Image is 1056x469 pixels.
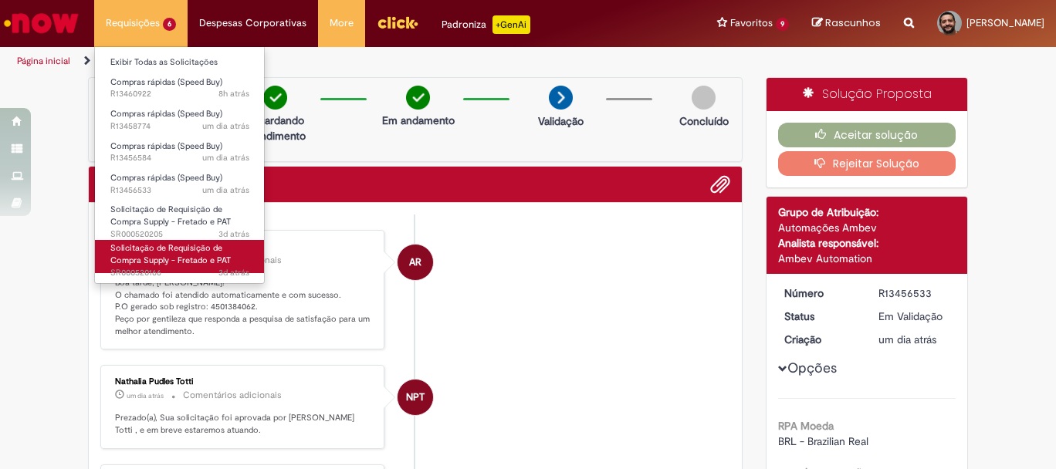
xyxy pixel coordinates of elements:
time: 28/08/2025 10:11:55 [878,332,936,346]
span: SR000520166 [110,267,249,279]
div: Grupo de Atribuição: [778,204,956,220]
span: Favoritos [730,15,773,31]
time: 28/08/2025 15:40:08 [202,120,249,132]
div: Ambev Automation [778,251,956,266]
span: R13456584 [110,152,249,164]
time: 27/08/2025 14:50:13 [218,228,249,240]
button: Adicionar anexos [710,174,730,194]
span: [PERSON_NAME] [966,16,1044,29]
a: Aberto SR000520205 : Solicitação de Requisição de Compra Supply - Fretado e PAT [95,201,265,235]
small: Comentários adicionais [183,389,282,402]
div: Em Validação [878,309,950,324]
dt: Número [773,285,868,301]
span: Rascunhos [825,15,881,30]
p: Em andamento [382,113,455,128]
button: Rejeitar Solução [778,151,956,176]
a: Exibir Todas as Solicitações [95,54,265,71]
p: Validação [538,113,584,129]
span: um dia atrás [202,152,249,164]
span: BRL - Brazilian Real [778,434,868,448]
dt: Status [773,309,868,324]
span: Compras rápidas (Speed Buy) [110,76,222,88]
p: Concluído [679,113,729,129]
ul: Trilhas de página [12,47,692,76]
a: Aberto SR000520166 : Solicitação de Requisição de Compra Supply - Fretado e PAT [95,240,265,273]
div: Solução Proposta [767,78,968,111]
span: Despesas Corporativas [199,15,306,31]
a: Página inicial [17,55,70,67]
div: Nathalia Pudles Totti [115,377,372,386]
span: um dia atrás [202,184,249,196]
time: 28/08/2025 10:50:34 [127,391,164,400]
span: um dia atrás [127,391,164,400]
span: um dia atrás [202,120,249,132]
span: Compras rápidas (Speed Buy) [110,108,222,120]
span: 3d atrás [218,267,249,278]
span: 8h atrás [218,88,249,100]
img: img-circle-grey.png [692,86,716,110]
p: Aguardando atendimento [238,113,313,143]
time: 29/08/2025 09:03:35 [218,88,249,100]
b: RPA Moeda [778,419,834,433]
span: R13458774 [110,120,249,133]
div: 28/08/2025 10:11:55 [878,332,950,347]
div: R13456533 [878,285,950,301]
span: SR000520205 [110,228,249,241]
a: Rascunhos [812,16,881,31]
time: 28/08/2025 10:11:56 [202,184,249,196]
img: check-circle-green.png [263,86,287,110]
img: ServiceNow [2,8,81,39]
p: Prezado(a), Sua solicitação foi aprovada por [PERSON_NAME] Totti , e em breve estaremos atuando. [115,412,372,436]
dt: Criação [773,332,868,347]
p: +GenAi [492,15,530,34]
span: NPT [406,379,425,416]
span: More [330,15,354,31]
img: check-circle-green.png [406,86,430,110]
div: Automações Ambev [778,220,956,235]
p: Boa tarde, [PERSON_NAME]! O chamado foi atendido automaticamente e com sucesso. P.O gerado sob re... [115,277,372,338]
div: Analista responsável: [778,235,956,251]
span: Solicitação de Requisição de Compra Supply - Fretado e PAT [110,242,231,266]
img: click_logo_yellow_360x200.png [377,11,418,34]
span: 9 [776,18,789,31]
ul: Requisições [94,46,265,284]
a: Aberto R13460922 : Compras rápidas (Speed Buy) [95,74,265,103]
span: um dia atrás [878,332,936,346]
div: Ambev RPA [398,245,433,280]
span: Solicitação de Requisição de Compra Supply - Fretado e PAT [110,204,231,228]
span: 6 [163,18,176,31]
a: Aberto R13458774 : Compras rápidas (Speed Buy) [95,106,265,134]
time: 28/08/2025 10:18:26 [202,152,249,164]
span: Compras rápidas (Speed Buy) [110,140,222,152]
button: Aceitar solução [778,123,956,147]
div: Padroniza [442,15,530,34]
time: 27/08/2025 14:41:34 [218,267,249,278]
span: Requisições [106,15,160,31]
span: R13460922 [110,88,249,100]
div: Nathalia Pudles Totti [398,380,433,415]
span: Compras rápidas (Speed Buy) [110,172,222,184]
img: arrow-next.png [549,86,573,110]
a: Aberto R13456584 : Compras rápidas (Speed Buy) [95,138,265,167]
span: 3d atrás [218,228,249,240]
a: Aberto R13456533 : Compras rápidas (Speed Buy) [95,170,265,198]
span: AR [409,244,421,281]
span: R13456533 [110,184,249,197]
